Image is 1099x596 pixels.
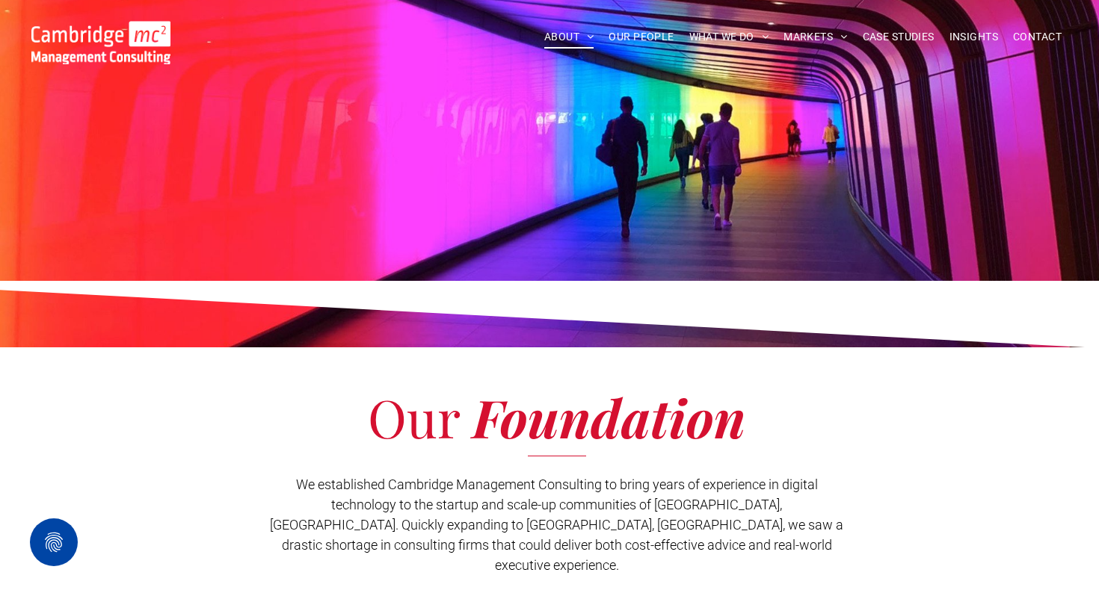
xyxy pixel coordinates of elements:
a: WHAT WE DO [682,25,777,49]
a: OUR PEOPLE [601,25,681,49]
span: Foundation [472,382,745,452]
a: CASE STUDIES [855,25,942,49]
span: We established Cambridge Management Consulting to bring years of experience in digital technology... [270,477,843,573]
img: Go to Homepage [31,21,170,64]
a: INSIGHTS [942,25,1006,49]
a: ABOUT [537,25,602,49]
a: MARKETS [776,25,855,49]
a: CONTACT [1006,25,1069,49]
a: Your Business Transformed | Cambridge Management Consulting [31,23,170,39]
span: Our [368,382,460,452]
